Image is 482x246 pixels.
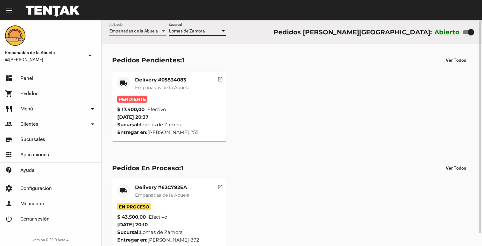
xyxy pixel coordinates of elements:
button: Ver Todos [441,54,472,66]
div: Pedidos Pendientes: [112,55,184,65]
span: Empanadas de la Abuela [135,192,189,198]
div: Pedidos En Proceso: [112,163,183,173]
span: Pedidos [20,90,38,97]
span: [DATE] 20:10 [117,221,148,228]
mat-icon: local_shipping [120,187,127,194]
mat-icon: arrow_drop_down [89,120,96,128]
mat-icon: people [5,120,13,128]
mat-icon: open_in_new [218,183,223,189]
div: version 0.20.0-beta.4 [5,237,96,243]
strong: $ 43.500,00 [117,213,146,221]
div: [PERSON_NAME] 255 [117,129,222,136]
button: Ver Todos [441,162,472,174]
img: f0136945-ed32-4f7c-91e3-a375bc4bb2c5.png [5,25,25,46]
span: Ver Todos [446,58,466,63]
span: En Proceso [117,203,151,210]
span: @[PERSON_NAME] [5,56,84,63]
span: Ayuda [20,167,35,173]
mat-icon: store [5,136,13,143]
span: Configuración [20,185,52,192]
span: Lomas de Zamora [169,28,205,33]
div: Lomas de Zamora [117,121,222,129]
mat-icon: menu [5,7,13,14]
span: Empanadas de la Abuela [109,28,158,33]
mat-icon: shopping_cart [5,90,13,97]
div: [PERSON_NAME] 892 [117,236,222,244]
span: Ver Todos [446,165,466,171]
mat-icon: person [5,200,13,207]
mat-icon: contact_support [5,166,13,174]
mat-icon: dashboard [5,74,13,82]
span: Empanadas de la Abuela [5,49,84,56]
span: [DATE] 20:37 [117,114,148,120]
span: Efectivo [149,213,167,221]
span: Clientes [20,121,38,127]
mat-icon: settings [5,185,13,192]
strong: Entregar en: [117,237,147,243]
div: Pedidos [PERSON_NAME][GEOGRAPHIC_DATA]: [274,27,432,37]
strong: Sucursal: [117,122,140,128]
div: Lomas de Zamora [117,228,222,236]
span: 1 [181,164,183,172]
span: Empanadas de la Abuela [135,85,189,90]
span: Pendiente [117,96,147,103]
span: 1 [182,56,184,64]
span: Efectivo [147,106,166,113]
mat-icon: power_settings_new [5,215,13,223]
strong: Entregar en: [117,129,147,135]
mat-icon: arrow_drop_down [86,52,94,59]
mat-icon: local_shipping [120,79,127,87]
strong: $ 17.400,00 [117,106,145,113]
strong: Sucursal: [117,229,140,235]
mat-icon: apps [5,151,13,158]
span: Panel [20,75,33,81]
mat-icon: arrow_drop_down [89,105,96,113]
span: Sucursales [20,136,45,143]
mat-icon: open_in_new [218,75,223,81]
label: Abierto [435,27,460,37]
span: Menú [20,106,33,112]
mat-icon: restaurant [5,105,13,113]
span: Cerrar sesión [20,216,50,222]
mat-card-title: Delivery #62C792EA [135,184,189,191]
span: Mi usuario [20,200,44,207]
mat-card-title: Delivery #05834083 [135,77,189,83]
span: Aplicaciones [20,151,49,158]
